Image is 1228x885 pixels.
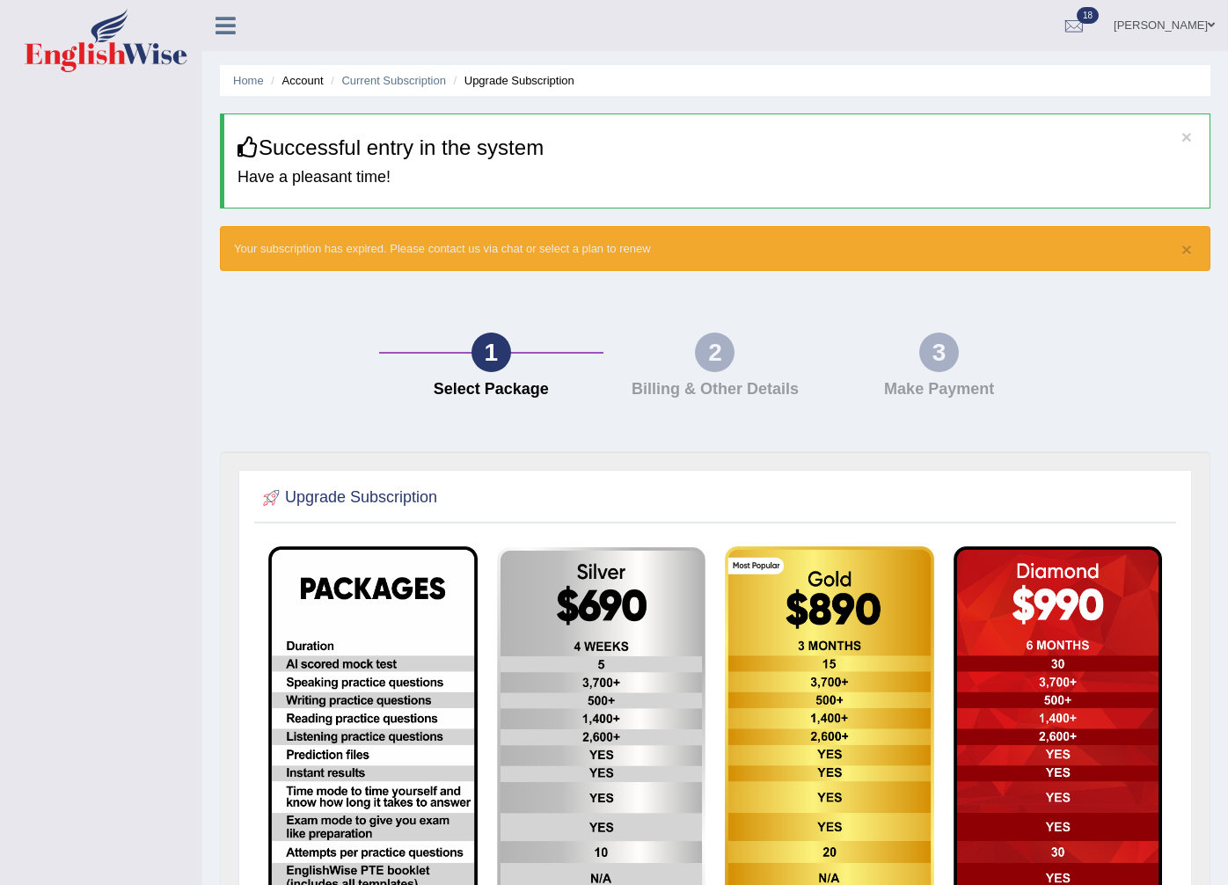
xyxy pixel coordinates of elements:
[388,381,595,399] h4: Select Package
[1077,7,1099,24] span: 18
[259,485,437,511] h2: Upgrade Subscription
[238,169,1196,187] h4: Have a pleasant time!
[450,72,574,89] li: Upgrade Subscription
[471,333,511,372] div: 1
[238,136,1196,159] h3: Successful entry in the system
[919,333,959,372] div: 3
[233,74,264,87] a: Home
[1181,128,1192,146] button: ×
[220,226,1210,271] div: Your subscription has expired. Please contact us via chat or select a plan to renew
[695,333,735,372] div: 2
[267,72,323,89] li: Account
[612,381,819,399] h4: Billing & Other Details
[341,74,446,87] a: Current Subscription
[836,381,1042,399] h4: Make Payment
[1181,240,1192,259] button: ×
